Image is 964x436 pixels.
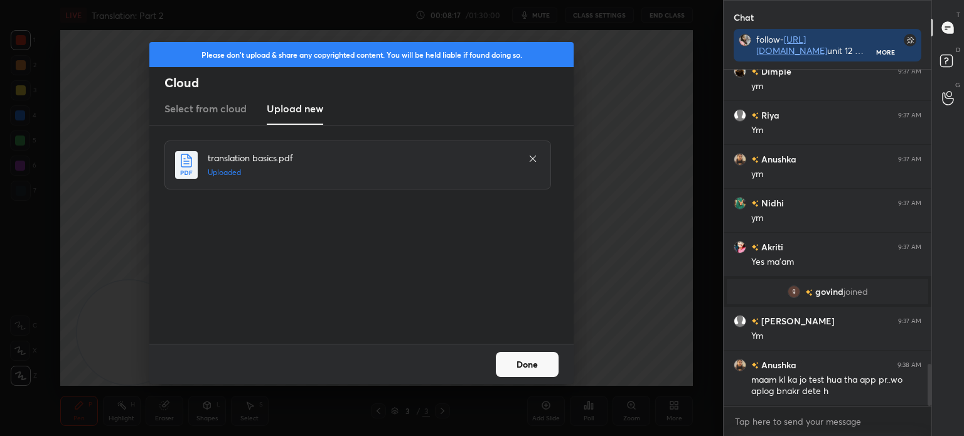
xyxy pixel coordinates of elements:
img: no-rating-badge.077c3623.svg [751,156,759,163]
p: G [955,80,960,90]
img: d27488215f1b4d5fb42b818338f14208.jpg [739,34,751,46]
img: no-rating-badge.077c3623.svg [751,68,759,75]
div: 9:37 AM [898,243,921,251]
img: default.png [734,109,746,122]
img: no-rating-badge.077c3623.svg [751,362,759,369]
div: Yes ma'am [751,256,921,269]
h2: Cloud [164,75,574,91]
span: govind [815,287,843,297]
div: Ym [751,124,921,137]
img: c2387b2a4ee44a22b14e0786c91f7114.jpg [734,153,746,166]
h6: Nidhi [759,196,784,210]
h5: Uploaded [208,167,515,178]
button: Done [496,352,559,377]
div: ym [751,80,921,93]
h6: Dimple [759,65,791,78]
p: D [956,45,960,55]
p: Chat [724,1,764,34]
h4: translation basics.pdf [208,151,515,164]
div: 9:37 AM [898,199,921,207]
div: ym [751,168,921,181]
div: ym [751,212,921,225]
img: no-rating-badge.077c3623.svg [751,200,759,207]
img: ae42c60e97db44e9ac8d5cd92d8891d9.jpg [734,197,746,210]
div: 9:37 AM [898,317,921,325]
h6: Riya [759,109,779,122]
h6: [PERSON_NAME] [759,314,835,327]
img: no-rating-badge.077c3623.svg [805,289,813,296]
a: [URL][DOMAIN_NAME] [756,33,827,56]
img: 8029810db5d948759a4ca6713caf8eb5.71671586_3 [788,285,800,298]
img: 087b630f721f4a9b98777a0c46f7cc9b.jpg [734,65,746,78]
h3: Upload new [267,101,323,116]
div: 9:38 AM [897,361,921,369]
img: default.png [734,315,746,327]
img: no-rating-badge.077c3623.svg [751,318,759,325]
img: no-rating-badge.077c3623.svg [751,244,759,251]
p: T [956,10,960,19]
div: 9:37 AM [898,156,921,163]
div: More [876,48,895,56]
h6: Anushka [759,152,796,166]
h6: Akriti [759,240,783,253]
img: 286322e35cde4b5aa5a949d38b530ca5.jpg [734,241,746,253]
img: c2387b2a4ee44a22b14e0786c91f7114.jpg [734,359,746,371]
a: [URL][DOMAIN_NAME] [756,56,827,79]
div: 9:37 AM [898,68,921,75]
div: 9:37 AM [898,112,921,119]
div: grid [724,70,931,406]
img: no-rating-badge.077c3623.svg [751,112,759,119]
span: joined [843,287,868,297]
div: Please don't upload & share any copyrighted content. You will be held liable if found doing so. [149,42,574,67]
div: Ym [751,330,921,343]
h6: Anushka [759,358,796,371]
div: maam kl ka jo test hua tha app pr..wo aplog bnakr dete h [751,374,921,398]
div: follow- unit 12 course- telegram- [756,34,877,56]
